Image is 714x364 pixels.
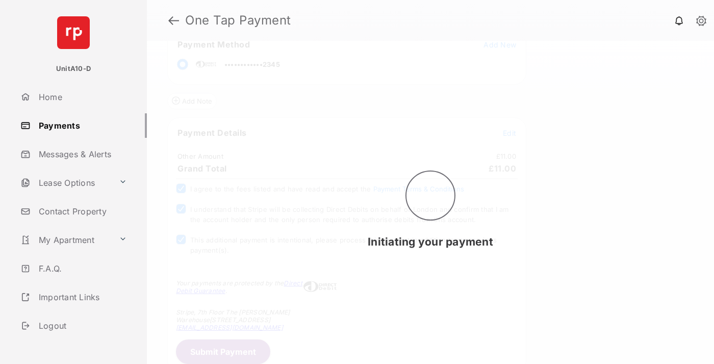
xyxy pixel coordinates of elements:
strong: One Tap Payment [185,14,291,27]
a: Payments [16,113,147,138]
a: Lease Options [16,171,115,195]
a: Messages & Alerts [16,142,147,166]
a: F.A.Q. [16,256,147,281]
p: UnitA10-D [56,64,91,74]
a: Logout [16,313,147,338]
img: svg+xml;base64,PHN2ZyB4bWxucz0iaHR0cDovL3d3dy53My5vcmcvMjAwMC9zdmciIHdpZHRoPSI2NCIgaGVpZ2h0PSI2NC... [57,16,90,49]
a: Contact Property [16,199,147,224]
a: My Apartment [16,228,115,252]
a: Important Links [16,285,131,309]
span: Initiating your payment [368,235,493,248]
a: Home [16,85,147,109]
